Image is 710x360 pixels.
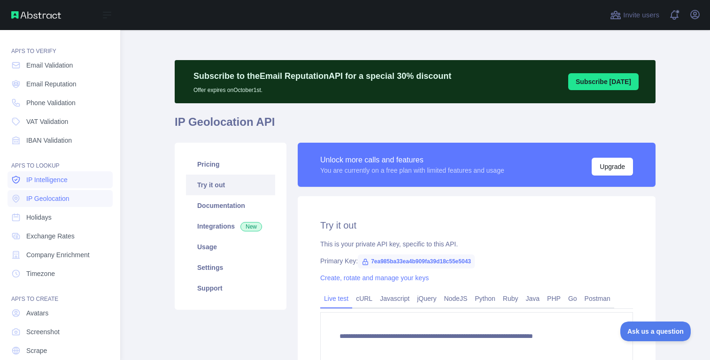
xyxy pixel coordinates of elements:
[413,291,440,306] a: jQuery
[352,291,376,306] a: cURL
[376,291,413,306] a: Javascript
[193,69,451,83] p: Subscribe to the Email Reputation API for a special 30 % discount
[8,209,113,226] a: Holidays
[175,115,656,137] h1: IP Geolocation API
[193,83,451,94] p: Offer expires on October 1st.
[499,291,522,306] a: Ruby
[186,154,275,175] a: Pricing
[26,346,47,355] span: Scrape
[26,98,76,107] span: Phone Validation
[581,291,614,306] a: Postman
[8,305,113,322] a: Avatars
[8,171,113,188] a: IP Intelligence
[320,256,633,266] div: Primary Key:
[26,136,72,145] span: IBAN Validation
[8,284,113,303] div: API'S TO CREATE
[592,158,633,176] button: Upgrade
[186,237,275,257] a: Usage
[8,246,113,263] a: Company Enrichment
[8,228,113,245] a: Exchange Rates
[543,291,564,306] a: PHP
[522,291,544,306] a: Java
[564,291,581,306] a: Go
[26,327,60,337] span: Screenshot
[26,250,90,260] span: Company Enrichment
[8,76,113,92] a: Email Reputation
[358,254,475,268] span: 7ea985ba33ea4b909fa39d18c55e5043
[320,219,633,232] h2: Try it out
[620,322,691,341] iframe: Toggle Customer Support
[471,291,499,306] a: Python
[26,308,48,318] span: Avatars
[8,36,113,55] div: API'S TO VERIFY
[8,265,113,282] a: Timezone
[440,291,471,306] a: NodeJS
[8,342,113,359] a: Scrape
[240,222,262,231] span: New
[11,11,61,19] img: Abstract API
[186,278,275,299] a: Support
[320,239,633,249] div: This is your private API key, specific to this API.
[26,175,68,184] span: IP Intelligence
[568,73,639,90] button: Subscribe [DATE]
[8,113,113,130] a: VAT Validation
[8,323,113,340] a: Screenshot
[26,231,75,241] span: Exchange Rates
[623,10,659,21] span: Invite users
[26,194,69,203] span: IP Geolocation
[26,61,73,70] span: Email Validation
[608,8,661,23] button: Invite users
[26,269,55,278] span: Timezone
[26,79,77,89] span: Email Reputation
[186,175,275,195] a: Try it out
[8,190,113,207] a: IP Geolocation
[8,132,113,149] a: IBAN Validation
[8,57,113,74] a: Email Validation
[26,213,52,222] span: Holidays
[320,291,352,306] a: Live test
[320,274,429,282] a: Create, rotate and manage your keys
[26,117,68,126] span: VAT Validation
[8,94,113,111] a: Phone Validation
[186,216,275,237] a: Integrations New
[186,257,275,278] a: Settings
[8,151,113,169] div: API'S TO LOOKUP
[186,195,275,216] a: Documentation
[320,154,504,166] div: Unlock more calls and features
[320,166,504,175] div: You are currently on a free plan with limited features and usage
